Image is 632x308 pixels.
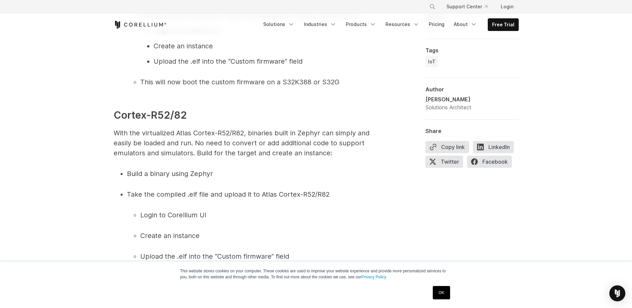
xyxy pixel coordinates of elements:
div: Tags [425,47,519,54]
a: LinkedIn [473,141,518,156]
a: Support Center [441,1,493,13]
button: Search [426,1,438,13]
span: Upload the .elf into the “Custom firmware” field [154,57,303,65]
a: Corellium Home [114,21,167,29]
a: Twitter [425,156,467,170]
span: Create an instance [140,232,200,240]
span: Login to Corellium UI [140,211,206,219]
a: Login [495,1,519,13]
div: Navigation Menu [421,1,519,13]
span: This will now boot the custom firmware on a S32K388 or S32G [140,78,339,86]
span: IoT [428,58,435,65]
span: Create an instance [154,42,213,50]
span: Cortex-R52/82 [114,109,187,121]
div: Share [425,128,519,134]
span: Build a binary using Zephyr [127,170,213,178]
div: Navigation Menu [259,18,519,31]
a: Free Trial [488,19,518,31]
span: LinkedIn [473,141,514,153]
a: About [450,18,481,30]
a: Products [342,18,380,30]
span: Upload the .elf into the “Custom firmware” field [140,252,289,260]
a: Facebook [467,156,516,170]
a: Pricing [425,18,448,30]
button: Copy link [425,141,469,153]
div: Open Intercom Messenger [609,285,625,301]
a: OK [433,286,450,299]
div: Author [425,86,519,93]
span: Take the compiled .elf file and upload it to Atlas Cortex-R52/R82 [127,190,329,198]
a: IoT [425,56,438,67]
span: With the virtualized Atlas Cortex-R52/R82, binaries built in Zephyr can simply and easily be load... [114,129,369,157]
a: Resources [381,18,423,30]
span: Facebook [467,156,512,168]
div: Solutions Architect [425,103,471,111]
p: This website stores cookies on your computer. These cookies are used to improve your website expe... [180,268,452,280]
a: Privacy Policy. [361,275,387,279]
div: [PERSON_NAME] [425,95,471,103]
a: Solutions [259,18,299,30]
span: Twitter [425,156,463,168]
a: Industries [300,18,340,30]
